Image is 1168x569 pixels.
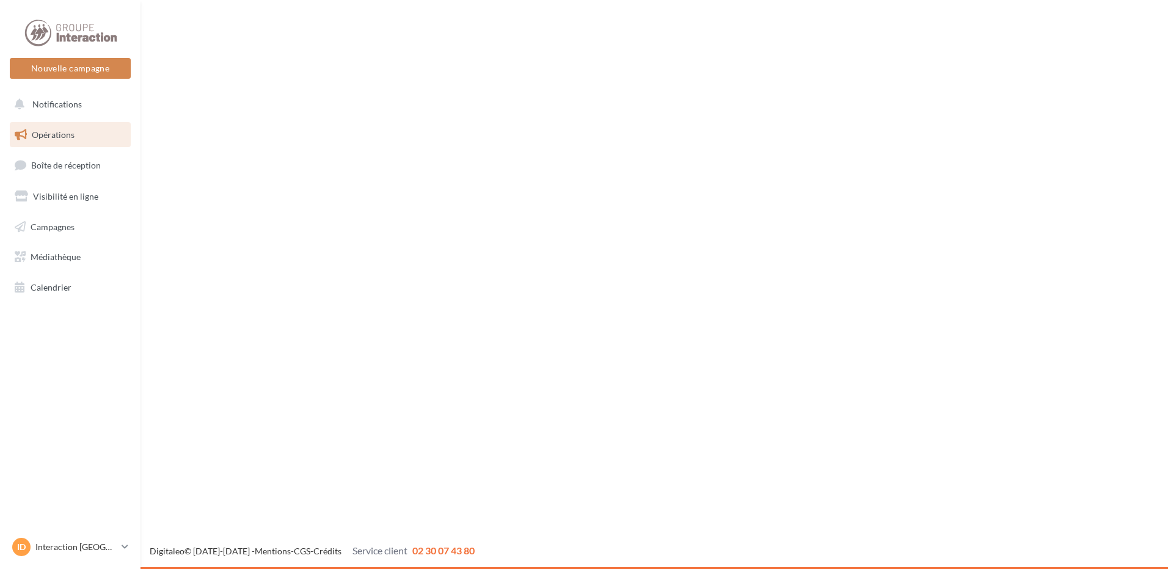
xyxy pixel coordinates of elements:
span: © [DATE]-[DATE] - - - [150,546,475,556]
span: Visibilité en ligne [33,191,98,201]
span: Médiathèque [31,252,81,262]
a: Crédits [313,546,341,556]
span: Notifications [32,99,82,109]
a: Boîte de réception [7,152,133,178]
button: Notifications [7,92,128,117]
a: Mentions [255,546,291,556]
a: Calendrier [7,275,133,300]
a: CGS [294,546,310,556]
a: Médiathèque [7,244,133,270]
span: ID [17,541,26,553]
span: Service client [352,545,407,556]
span: Calendrier [31,282,71,292]
button: Nouvelle campagne [10,58,131,79]
span: Campagnes [31,221,75,231]
span: Boîte de réception [31,160,101,170]
p: Interaction [GEOGRAPHIC_DATA] [35,541,117,553]
a: Visibilité en ligne [7,184,133,209]
a: Campagnes [7,214,133,240]
a: Opérations [7,122,133,148]
a: Digitaleo [150,546,184,556]
span: 02 30 07 43 80 [412,545,475,556]
a: ID Interaction [GEOGRAPHIC_DATA] [10,535,131,559]
span: Opérations [32,129,75,140]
